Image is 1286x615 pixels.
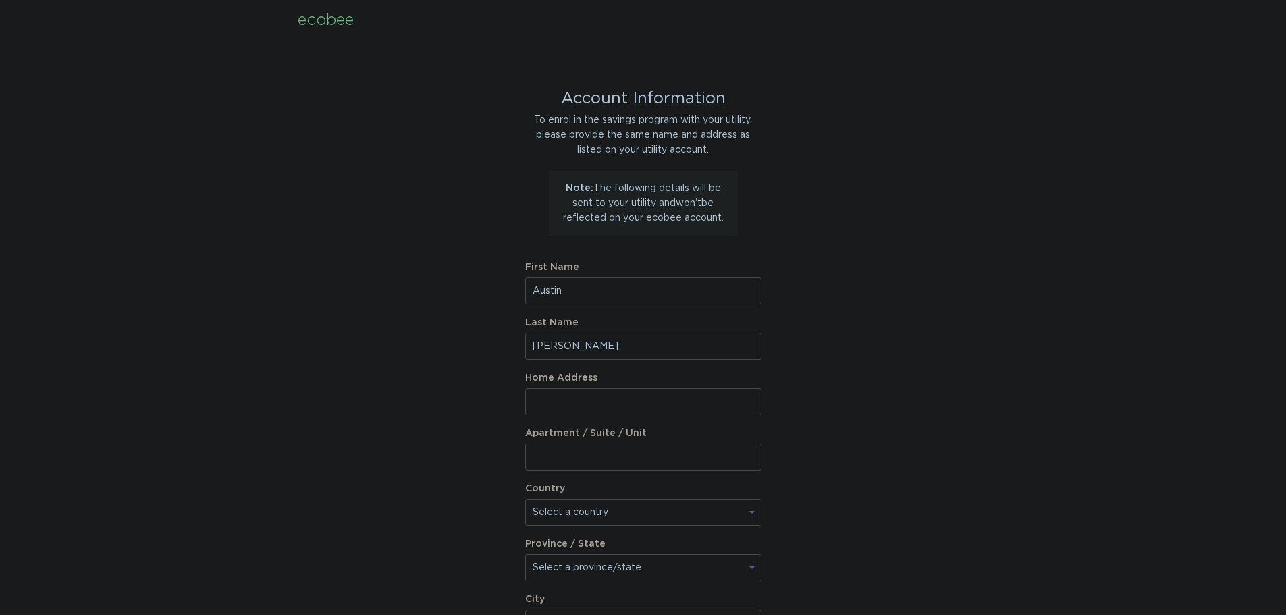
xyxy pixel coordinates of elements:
[525,263,761,272] label: First Name
[525,539,606,549] label: Province / State
[525,429,761,438] label: Apartment / Suite / Unit
[525,91,761,106] div: Account Information
[525,373,761,383] label: Home Address
[559,181,728,225] p: The following details will be sent to your utility and won't be reflected on your ecobee account.
[525,484,565,493] label: Country
[525,318,761,327] label: Last Name
[525,113,761,157] div: To enrol in the savings program with your utility, please provide the same name and address as li...
[298,13,354,28] div: ecobee
[566,184,593,193] strong: Note:
[525,595,761,604] label: City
